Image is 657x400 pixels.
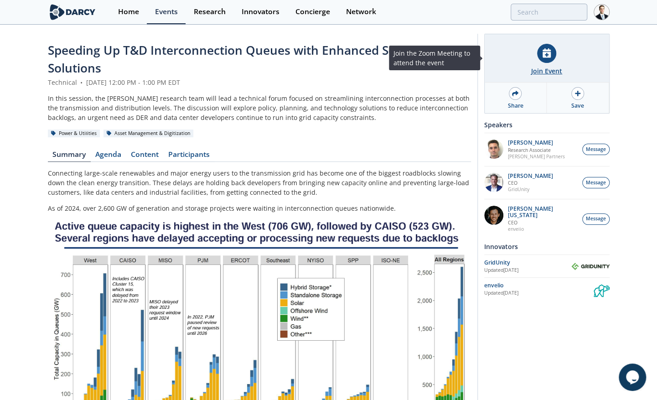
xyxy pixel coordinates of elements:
p: As of 2024, over 2,600 GW of generation and storage projects were waiting in interconnection queu... [48,203,471,213]
p: [PERSON_NAME] [508,140,565,146]
span: • [79,78,84,87]
p: envelio [508,226,577,232]
input: Advanced Search [511,4,587,21]
button: Message [582,177,610,188]
div: Share [507,102,523,110]
p: CEO [508,219,577,226]
div: GridUnity [484,259,571,267]
a: GridUnity Updated[DATE] GridUnity [484,258,610,274]
div: Events [155,8,178,16]
div: Network [346,8,376,16]
div: In this session, the [PERSON_NAME] research team will lead a technical forum focused on streamlin... [48,94,471,122]
div: envelio [484,281,594,290]
div: Research [194,8,226,16]
span: Message [586,179,606,187]
div: Home [118,8,139,16]
p: Connecting large-scale renewables and major energy users to the transmission grid has become one ... [48,168,471,197]
p: CEO [508,180,553,186]
a: Agenda [91,151,126,162]
img: logo-wide.svg [48,4,98,20]
p: Research Associate [508,147,565,153]
div: Save [571,102,584,110]
img: d42dc26c-2a28-49ac-afde-9b58c84c0349 [484,173,503,192]
p: GridUnity [508,186,553,192]
div: Speakers [484,117,610,133]
button: Message [582,213,610,225]
div: Asset Management & Digitization [103,130,194,138]
a: Participants [164,151,215,162]
div: Concierge [295,8,330,16]
img: GridUnity [571,263,610,270]
p: [PERSON_NAME] Partners [508,153,565,160]
button: Message [582,144,610,155]
a: envelio Updated[DATE] envelio [484,281,610,297]
div: Innovators [242,8,279,16]
span: Speeding Up T&D Interconnection Queues with Enhanced Software Solutions [48,42,433,76]
span: Message [586,146,606,153]
iframe: chat widget [619,364,648,391]
img: f1d2b35d-fddb-4a25-bd87-d4d314a355e9 [484,140,503,159]
img: 1b183925-147f-4a47-82c9-16eeeed5003c [484,206,503,225]
div: Power & Utilities [48,130,100,138]
img: envelio [594,281,610,297]
span: Message [586,215,606,223]
div: Technical [DATE] 12:00 PM - 1:00 PM EDT [48,78,471,87]
div: Updated [DATE] [484,267,571,274]
a: Content [126,151,164,162]
div: Innovators [484,239,610,255]
p: [PERSON_NAME][US_STATE] [508,206,577,218]
img: Profile [594,4,610,20]
p: [PERSON_NAME] [508,173,553,179]
div: Join Event [531,66,562,76]
a: Summary [48,151,91,162]
div: Updated [DATE] [484,290,594,297]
